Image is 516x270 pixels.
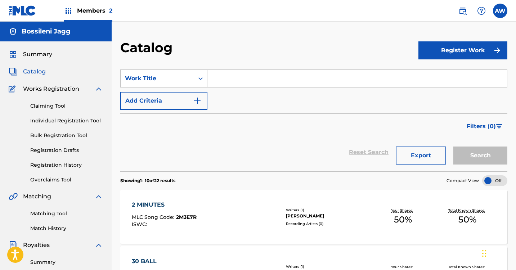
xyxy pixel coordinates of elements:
span: Matching [23,192,51,201]
a: Public Search [456,4,470,18]
a: Claiming Tool [30,102,103,110]
img: Summary [9,50,17,59]
span: ISWC : [132,221,149,228]
img: Catalog [9,67,17,76]
img: f7272a7cc735f4ea7f67.svg [493,46,502,55]
span: 2M3E7R [176,214,197,220]
div: [PERSON_NAME] [286,213,371,219]
img: Top Rightsholders [64,6,73,15]
h5: Bossileni Jagg [22,27,71,36]
button: Export [396,147,446,165]
a: Overclaims Tool [30,176,103,184]
span: Royalties [23,241,50,249]
div: User Menu [493,4,507,18]
p: Total Known Shares: [448,264,487,270]
span: 2 [109,7,112,14]
div: Help [474,4,489,18]
img: 9d2ae6d4665cec9f34b9.svg [193,96,202,105]
h2: Catalog [120,40,176,56]
a: Individual Registration Tool [30,117,103,125]
span: Summary [23,50,52,59]
div: Writers ( 1 ) [286,207,371,213]
img: Accounts [9,27,17,36]
a: Matching Tool [30,210,103,217]
iframe: Chat Widget [480,235,516,270]
div: Drag [482,243,486,264]
iframe: Resource Center [496,170,516,228]
div: Work Title [125,74,190,83]
a: Bulk Registration Tool [30,132,103,139]
a: CatalogCatalog [9,67,46,76]
img: expand [94,85,103,93]
img: help [477,6,486,15]
a: Match History [30,225,103,232]
form: Search Form [120,69,507,171]
button: Filters (0) [462,117,507,135]
button: Add Criteria [120,92,207,110]
img: search [458,6,467,15]
img: expand [94,192,103,201]
a: Registration History [30,161,103,169]
span: Works Registration [23,85,79,93]
p: Showing 1 - 10 of 22 results [120,177,175,184]
div: 30 BALL [132,257,194,266]
button: Register Work [418,41,507,59]
div: 2 MINUTES [132,201,197,209]
div: Writers ( 1 ) [286,264,371,269]
span: Filters ( 0 ) [467,122,496,131]
img: MLC Logo [9,5,36,16]
a: Summary [30,258,103,266]
a: SummarySummary [9,50,52,59]
span: 50 % [394,213,412,226]
p: Your Shares: [391,208,415,213]
img: expand [94,241,103,249]
a: 2 MINUTESMLC Song Code:2M3E7RISWC:Writers (1)[PERSON_NAME]Recording Artists (0)Your Shares:50%Tot... [120,190,507,244]
span: Catalog [23,67,46,76]
span: Members [77,6,112,15]
p: Total Known Shares: [448,208,487,213]
span: Compact View [447,177,479,184]
img: Works Registration [9,85,18,93]
p: Your Shares: [391,264,415,270]
img: filter [496,124,502,129]
span: 50 % [458,213,476,226]
span: MLC Song Code : [132,214,176,220]
img: Matching [9,192,18,201]
div: Recording Artists ( 0 ) [286,221,371,226]
a: Registration Drafts [30,147,103,154]
img: Royalties [9,241,17,249]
